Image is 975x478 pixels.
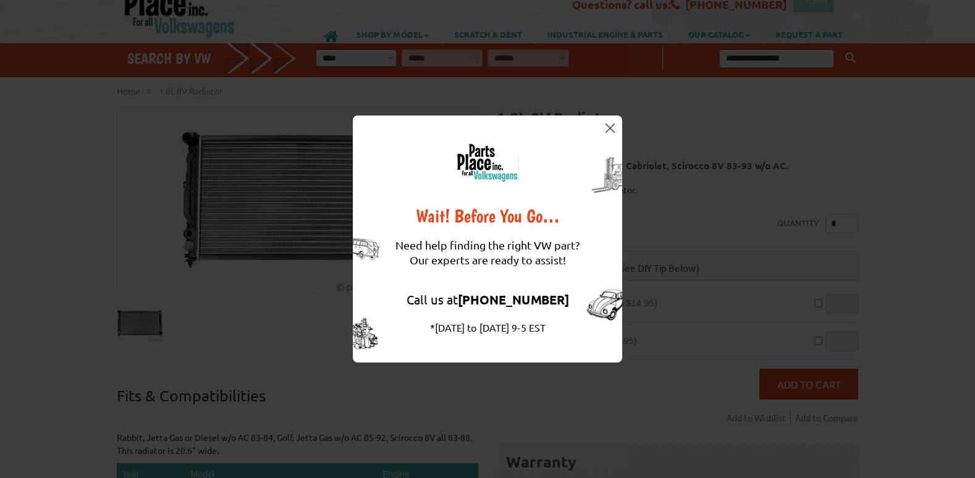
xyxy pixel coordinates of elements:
div: Need help finding the right VW part? Our experts are ready to assist! [395,225,580,280]
img: close [606,124,615,133]
a: Call us at[PHONE_NUMBER] [407,291,569,307]
img: logo [456,143,519,182]
div: Wait! Before You Go… [395,207,580,225]
div: *[DATE] to [DATE] 9-5 EST [395,320,580,335]
strong: [PHONE_NUMBER] [458,291,569,308]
